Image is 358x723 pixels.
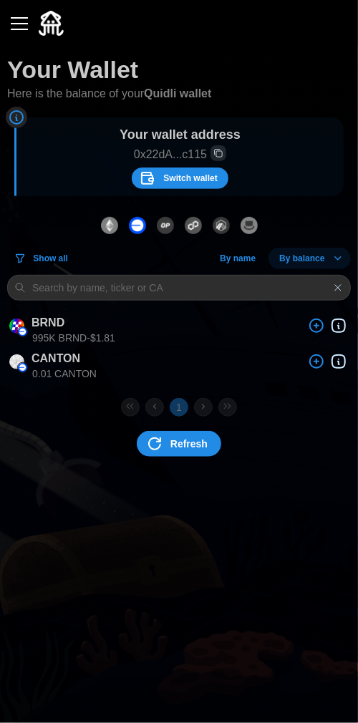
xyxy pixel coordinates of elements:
input: Search by name, ticker or CA [7,275,351,301]
button: Refresh [137,431,221,457]
span: - $1.81 [87,332,115,344]
button: Copy wallet address [211,145,226,161]
button: By balance [268,248,351,269]
span: By balance [279,248,324,268]
p: Here is the balance of your [7,85,211,103]
p: 0.01 CANTON [32,367,97,381]
strong: Quidli wallet [144,87,211,100]
strong: BRND [32,316,64,329]
img: Base [129,217,146,234]
strong: CANTON [32,352,80,364]
button: Polygon [181,210,205,241]
span: Refresh [170,432,208,456]
strong: Your wallet address [120,127,241,142]
button: Switch wallet [132,168,228,189]
img: Arbitrum [213,217,230,234]
button: Ethereum [97,210,122,241]
img: BRND (on Base) [9,319,24,334]
h1: Your Wallet [7,54,138,85]
span: Show all [33,248,68,268]
p: 0x22dA...c115 [24,145,337,164]
button: Arbitrum [209,210,233,241]
img: Quidli [39,11,64,36]
button: By name [209,248,266,269]
img: Optimism [157,217,174,234]
button: Degen [237,210,261,241]
button: Base [125,210,150,241]
span: By name [220,248,256,268]
button: 1 [170,398,188,417]
img: Polygon [185,217,202,234]
span: Switch wallet [163,168,217,188]
p: 995K BRND [32,331,115,345]
button: Show all [7,248,79,269]
button: Optimism [153,210,178,241]
img: CANTON (on Base) [9,354,24,369]
img: Ethereum [101,217,118,234]
img: Degen [241,217,258,234]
